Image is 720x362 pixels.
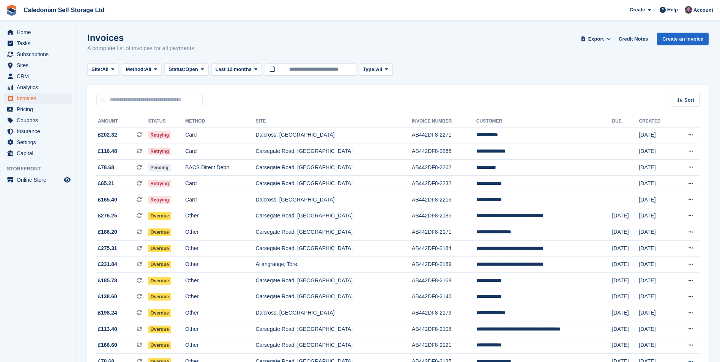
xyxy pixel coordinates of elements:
span: £202.32 [98,131,117,139]
td: [DATE] [612,273,639,289]
span: Retrying [148,196,171,204]
span: £275.31 [98,244,117,252]
th: Due [612,115,639,127]
span: Method: [126,66,145,73]
span: Coupons [17,115,62,126]
button: Method: All [122,63,162,76]
td: [DATE] [612,321,639,337]
span: Sites [17,60,62,71]
td: Other [185,240,256,257]
a: menu [4,137,72,148]
td: AB442DF8-2171 [412,224,476,241]
span: Create [630,6,645,14]
span: Open [186,66,198,73]
button: Status: Open [164,63,208,76]
span: Last 12 months [216,66,252,73]
span: All [376,66,382,73]
span: Retrying [148,131,171,139]
td: [DATE] [612,224,639,241]
span: Retrying [148,148,171,155]
td: [DATE] [639,240,674,257]
span: Pricing [17,104,62,115]
td: Carsegate Road, [GEOGRAPHIC_DATA] [256,273,412,289]
td: Other [185,289,256,305]
td: Other [185,305,256,321]
a: Caledonian Self Storage Ltd [20,4,107,16]
td: Other [185,208,256,224]
a: menu [4,71,72,82]
span: £198.24 [98,309,117,317]
th: Site [256,115,412,127]
td: [DATE] [639,159,674,176]
td: AB442DF8-2271 [412,127,476,143]
a: menu [4,175,72,185]
span: £113.40 [98,325,117,333]
span: Sort [684,96,694,104]
td: [DATE] [639,289,674,305]
td: [DATE] [639,143,674,160]
a: menu [4,38,72,49]
td: AB442DF8-2189 [412,257,476,273]
td: [DATE] [639,321,674,337]
span: Capital [17,148,62,159]
td: Card [185,143,256,160]
th: Invoice Number [412,115,476,127]
td: Dalcross, [GEOGRAPHIC_DATA] [256,192,412,208]
span: £186.20 [98,228,117,236]
td: AB442DF8-2108 [412,321,476,337]
a: menu [4,60,72,71]
span: Overdue [148,326,171,333]
span: £116.48 [98,147,117,155]
a: menu [4,115,72,126]
span: £166.60 [98,341,117,349]
td: Carsegate Road, [GEOGRAPHIC_DATA] [256,176,412,192]
span: Settings [17,137,62,148]
span: Status: [169,66,185,73]
td: Carsegate Road, [GEOGRAPHIC_DATA] [256,208,412,224]
span: Overdue [148,261,171,268]
td: AB442DF8-2262 [412,159,476,176]
td: AB442DF8-2140 [412,289,476,305]
td: Allangrange, Tore. [256,257,412,273]
span: Tasks [17,38,62,49]
span: Subscriptions [17,49,62,60]
span: Analytics [17,82,62,93]
span: £231.84 [98,260,117,268]
a: menu [4,148,72,159]
span: Insurance [17,126,62,137]
td: Carsegate Road, [GEOGRAPHIC_DATA] [256,224,412,241]
a: Preview store [63,175,72,184]
span: Online Store [17,175,62,185]
th: Customer [476,115,612,127]
td: Other [185,321,256,337]
a: Credit Notes [616,33,651,45]
td: Carsegate Road, [GEOGRAPHIC_DATA] [256,337,412,354]
td: [DATE] [639,273,674,289]
span: £185.78 [98,277,117,285]
span: Overdue [148,293,171,301]
p: A complete list of invoices for all payments [87,44,194,53]
td: Other [185,257,256,273]
h1: Invoices [87,33,194,43]
td: Card [185,192,256,208]
a: menu [4,126,72,137]
td: Carsegate Road, [GEOGRAPHIC_DATA] [256,240,412,257]
td: Carsegate Road, [GEOGRAPHIC_DATA] [256,321,412,337]
button: Site: All [87,63,119,76]
td: [DATE] [612,208,639,224]
td: AB442DF8-2216 [412,192,476,208]
a: menu [4,27,72,38]
td: Carsegate Road, [GEOGRAPHIC_DATA] [256,159,412,176]
td: [DATE] [612,240,639,257]
img: stora-icon-8386f47178a22dfd0bd8f6a31ec36ba5ce8667c1dd55bd0f319d3a0aa187defe.svg [6,5,17,16]
button: Export [579,33,613,45]
span: Home [17,27,62,38]
span: £138.60 [98,293,117,301]
span: Overdue [148,245,171,252]
span: Export [588,35,604,43]
span: Storefront [7,165,76,173]
td: [DATE] [612,257,639,273]
td: [DATE] [639,224,674,241]
span: Pending [148,164,170,172]
span: Account [693,6,713,14]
